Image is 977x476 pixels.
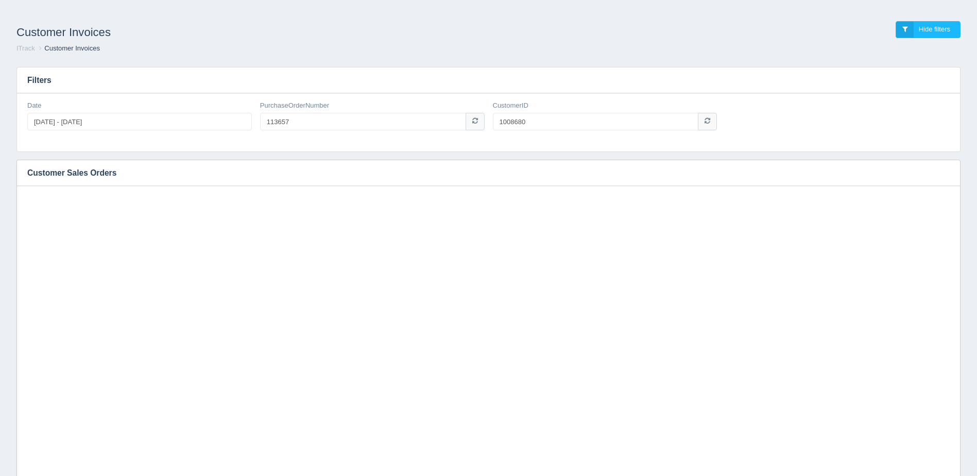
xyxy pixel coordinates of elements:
label: CustomerID [493,101,528,111]
h1: Customer Invoices [16,21,489,44]
h3: Filters [17,67,960,93]
label: Date [27,101,41,111]
li: Customer Invoices [37,44,100,54]
a: ITrack [16,44,35,52]
h3: Customer Sales Orders [17,160,945,186]
a: Hide filters [896,21,961,38]
span: Hide filters [919,25,950,33]
label: PurchaseOrderNumber [260,101,329,111]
